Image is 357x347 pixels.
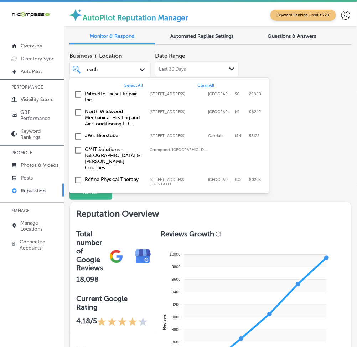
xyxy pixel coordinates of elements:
[150,92,205,96] label: 1228 Edgefield Rd
[155,52,185,59] label: Date Range
[69,52,151,59] span: Business + Location
[249,134,260,138] label: 55128
[172,327,180,332] tspan: 8800
[172,277,180,282] tspan: 9600
[21,56,55,62] p: Directory Sync
[85,132,143,139] label: JW's Bierstube
[208,134,231,138] label: Oakdale
[21,109,61,121] p: GBP Performance
[85,176,143,182] label: Refine Physical Therapy
[76,230,103,272] h3: Total number of Google Reviews
[235,177,245,187] label: CO
[161,230,214,238] h3: Reviews Growth
[21,69,42,75] p: AutoPilot
[21,162,58,168] p: Photos & Videos
[97,317,148,328] div: 4.18 Stars
[249,92,261,96] label: 29860
[170,252,181,256] tspan: 10000
[21,175,33,181] p: Posts
[103,243,130,270] img: gPZS+5FD6qPJAAAAABJRU5ErkJggg==
[270,10,336,21] span: Keyword Ranking Credits: 720
[150,110,205,114] label: 351 Ranger Road; Unit 3
[21,43,42,49] p: Overview
[172,290,180,294] tspan: 9400
[208,177,231,187] label: Denver
[70,202,351,223] h2: Reputation Overview
[235,110,245,114] label: NJ
[235,92,245,96] label: SC
[76,275,103,284] h2: 18,098
[83,13,188,22] label: AutoPilot Reputation Manager
[150,147,208,152] label: Crompond, NY, USA | Montrose, NY, USA | Ossining, NY, USA | Peekskill, NY, USA | Shrub Oak, NY, U...
[172,302,180,307] tspan: 9200
[11,11,51,18] img: 660ab0bf-5cc7-4cb8-ba1c-48b5ae0f18e60NCTV_CLogo_TV_Black_-500x88.png
[76,295,148,312] h3: Current Google Rating
[208,92,231,96] label: North Augusta
[159,66,186,72] span: Last 30 Days
[208,110,231,114] label: Rio Grande
[172,340,180,344] tspan: 8600
[21,188,46,194] p: Reputation
[130,243,156,270] img: e7ababfa220611ac49bdb491a11684a6.png
[171,33,234,39] span: Automated Replies Settings
[124,83,143,88] span: Select All
[150,177,205,187] label: 1626 North Washington Street
[235,134,245,138] label: MN
[21,96,54,102] p: Visibility Score
[150,134,205,138] label: 7121 10th Street North
[68,8,83,22] img: autopilot-icon
[85,146,143,171] label: CMIT Solutions - Northern Westchester & Putnam Counties
[172,265,180,269] tspan: 9800
[85,109,143,127] label: North Wildwood Mechanical Heating and Air Conditioning LLC.
[197,83,214,88] span: Clear All
[21,220,61,232] p: Manage Locations
[172,315,180,319] tspan: 9000
[268,33,316,39] span: Questions & Answers
[249,177,261,187] label: 80203
[20,239,61,251] p: Connected Accounts
[90,33,135,39] span: Monitor & Respond
[249,110,261,114] label: 08242
[85,91,143,103] label: Palmetto Diesel Repair Inc.
[162,314,166,330] text: Reviews
[20,128,61,140] p: Keyword Rankings
[76,317,97,328] p: 4.18 /5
